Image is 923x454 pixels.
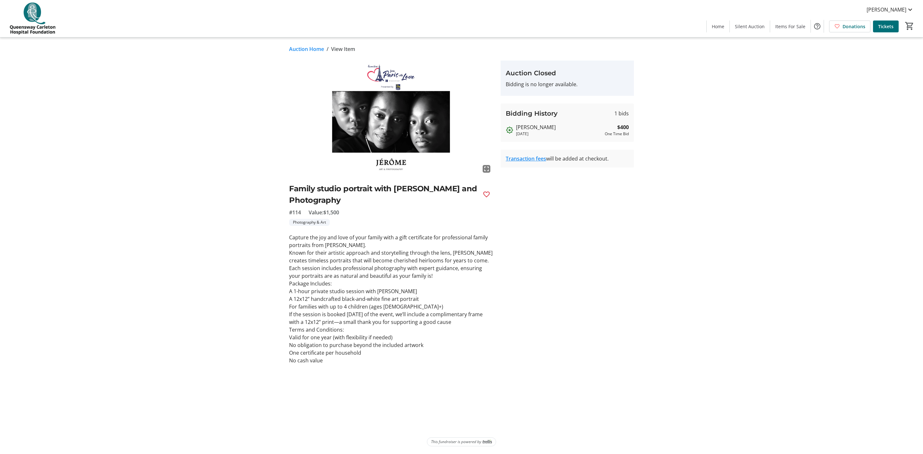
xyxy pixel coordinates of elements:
[506,155,629,162] div: will be added at checkout.
[506,109,558,118] h3: Bidding History
[289,326,493,334] p: Terms and Conditions:
[289,295,493,303] p: A 12x12” handcrafted black-and-white fine art portrait
[483,165,490,173] mat-icon: fullscreen
[289,249,493,280] p: Known for their artistic approach and storytelling through the lens, [PERSON_NAME] creates timele...
[811,20,824,33] button: Help
[873,21,899,32] a: Tickets
[331,45,355,53] span: View Item
[712,23,724,30] span: Home
[309,209,339,216] span: Value: $1,500
[289,341,493,349] p: No obligation to purchase beyond the included artwork
[289,219,330,226] tr-label-badge: Photography & Art
[289,209,301,216] span: #114
[289,310,493,326] p: If the session is booked [DATE] of the event, we’ll include a complimentary frame with a 12x12” p...
[506,155,546,162] a: Transaction fees
[730,21,770,32] a: Silent Auction
[289,303,493,310] p: For families with up to 4 children (ages [DEMOGRAPHIC_DATA]+)
[516,123,602,131] div: [PERSON_NAME]
[707,21,729,32] a: Home
[289,349,493,357] p: One certificate per household
[289,45,324,53] a: Auction Home
[843,23,865,30] span: Donations
[289,334,493,341] p: Valid for one year (with flexibility if needed)
[289,183,478,206] h2: Family studio portrait with [PERSON_NAME] and Photography
[516,131,602,137] div: [DATE]
[289,287,493,295] p: A 1-hour private studio session with [PERSON_NAME]
[861,4,919,15] button: [PERSON_NAME]
[483,440,492,444] img: Trellis Logo
[289,61,493,175] img: Image
[617,123,629,131] strong: $400
[829,21,870,32] a: Donations
[506,126,513,134] mat-icon: Outbid
[289,357,493,364] p: No cash value
[506,68,629,78] h3: Auction Closed
[431,439,481,445] span: This fundraiser is powered by
[770,21,811,32] a: Items For Sale
[878,23,894,30] span: Tickets
[735,23,765,30] span: Silent Auction
[614,110,629,117] span: 1 bids
[506,80,629,88] p: Bidding is no longer available.
[605,131,629,137] div: One Time Bid
[904,20,915,32] button: Cart
[867,6,906,13] span: [PERSON_NAME]
[289,234,493,249] p: Capture the joy and love of your family with a gift certificate for professional family portraits...
[4,3,61,35] img: QCH Foundation's Logo
[327,45,328,53] span: /
[775,23,805,30] span: Items For Sale
[480,188,493,201] button: Favourite
[289,280,493,287] p: Package Includes:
